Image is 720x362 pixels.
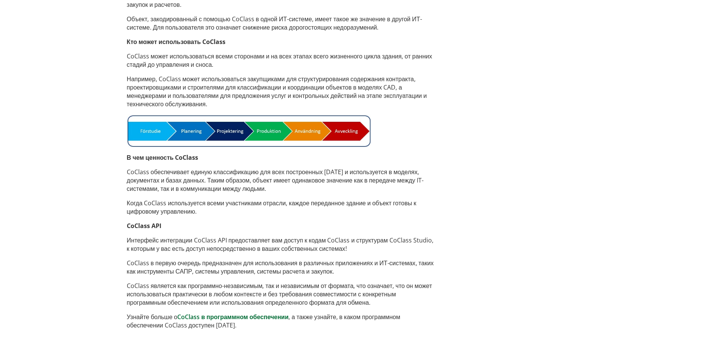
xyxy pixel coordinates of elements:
p: Узнайте больше о , а также узнайте, в каком программном обеспечении CoClass доступен [DATE]. [127,313,434,329]
p: Например, CoClass может использоваться закупщиками для структурирования содержания контракта, про... [127,75,434,108]
strong: В чем ценность CoClass [127,153,199,162]
p: CoClass может использоваться всеми сторонами и на всех этапах всего жизненного цикла здания, от р... [127,52,434,69]
p: CoClass является как программно-независимым, так и независимым от формата, что означает, что он м... [127,282,434,307]
p: Когда CoClass используется всеми участниками отрасли, каждое переданное здание и объект готовы к ... [127,199,434,216]
p: CoClass в первую очередь предназначен для использования в различных приложениях и ИТ-системах, та... [127,259,434,275]
img: Skede_ProcessbildCoClass.jpg [127,114,371,147]
a: CoClass в программном обеспечении [177,313,288,321]
p: Объект, закодированный с помощью CoClass в одной ИТ-системе, имеет такое же значение в другой ИТ-... [127,15,434,31]
strong: Кто может использовать CoClass [127,38,225,46]
strong: CoClass API [127,222,161,230]
p: CoClass обеспечивает единую классификацию для всех построенных [DATE] и используется в моделях, д... [127,168,434,193]
p: Интерфейс интеграции CoClass API предоставляет вам доступ к кодам CoClass и структурам CoClass St... [127,236,434,253]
